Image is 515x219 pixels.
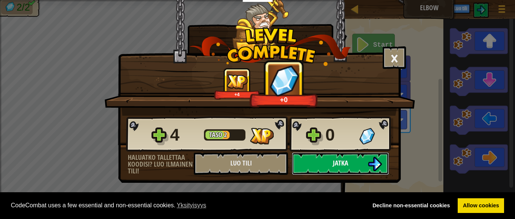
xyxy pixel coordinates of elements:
[250,128,274,144] img: Kokemusta
[252,95,316,104] div: +0
[359,128,375,144] img: Jalokiviä
[325,123,355,147] div: 0
[216,92,258,97] div: +4
[11,200,362,211] span: CodeCombat uses a few essential and non-essential cookies.
[176,200,208,211] a: learn more about cookies
[189,28,351,66] img: level_complete.png
[270,65,299,96] img: Jalokiviä
[128,154,194,175] div: Haluatko tallettaa koodisi? Luo ilmainen tili!
[194,152,288,175] button: Luo tili
[209,130,224,139] span: Taso
[333,158,348,168] span: Jatka
[170,123,199,147] div: 4
[458,198,504,213] a: allow cookies
[292,152,389,175] button: Jatka
[383,46,406,69] button: ×
[367,198,455,213] a: deny cookies
[224,130,227,139] span: 2
[368,157,382,171] img: Jatka
[227,74,248,89] img: Kokemusta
